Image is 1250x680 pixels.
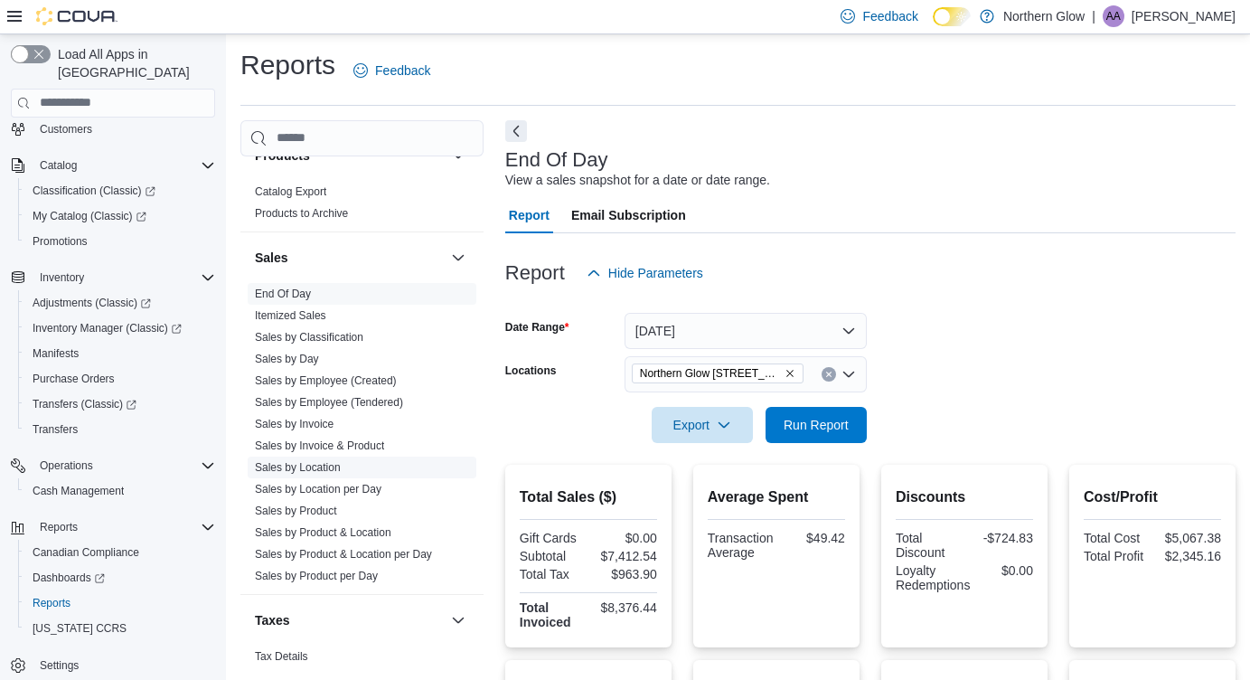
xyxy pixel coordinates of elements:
[571,197,686,233] span: Email Subscription
[968,531,1033,545] div: -$724.83
[1092,5,1095,27] p: |
[33,184,155,198] span: Classification (Classic)
[18,540,222,565] button: Canadian Compliance
[520,600,571,629] strong: Total Invoiced
[25,592,78,614] a: Reports
[25,567,215,589] span: Dashboards
[40,520,78,534] span: Reports
[505,262,565,284] h3: Report
[766,407,867,443] button: Run Report
[255,249,444,267] button: Sales
[520,486,657,508] h2: Total Sales ($)
[33,455,215,477] span: Operations
[255,331,363,344] a: Sales by Classification
[255,526,391,539] a: Sales by Product & Location
[255,288,311,300] a: End Of Day
[25,343,215,364] span: Manifests
[40,658,79,673] span: Settings
[18,392,222,417] a: Transfers (Classic)
[40,122,92,137] span: Customers
[18,478,222,504] button: Cash Management
[18,417,222,442] button: Transfers
[25,180,215,202] span: Classification (Classic)
[33,321,182,335] span: Inventory Manager (Classic)
[18,290,222,316] a: Adjustments (Classic)
[841,367,856,382] button: Open list of options
[346,52,437,89] a: Feedback
[40,458,93,473] span: Operations
[18,178,222,203] a: Classification (Classic)
[18,341,222,366] button: Manifests
[1106,5,1121,27] span: AA
[25,618,134,639] a: [US_STATE] CCRS
[33,422,78,437] span: Transfers
[579,255,710,291] button: Hide Parameters
[822,367,836,382] button: Clear input
[1132,5,1236,27] p: [PERSON_NAME]
[25,343,86,364] a: Manifests
[1103,5,1124,27] div: Alison Albert
[1003,5,1085,27] p: Northern Glow
[255,207,348,220] a: Products to Archive
[255,650,308,663] a: Tax Details
[33,516,215,538] span: Reports
[25,419,215,440] span: Transfers
[18,565,222,590] a: Dashboards
[25,205,215,227] span: My Catalog (Classic)
[255,439,384,452] a: Sales by Invoice & Product
[25,542,215,563] span: Canadian Compliance
[640,364,781,382] span: Northern Glow [STREET_ADDRESS][PERSON_NAME]
[784,416,849,434] span: Run Report
[505,364,557,378] label: Locations
[4,652,222,678] button: Settings
[25,231,215,252] span: Promotions
[25,317,189,339] a: Inventory Manager (Classic)
[896,531,961,560] div: Total Discount
[33,655,86,676] a: Settings
[505,171,770,190] div: View a sales snapshot for a date or date range.
[375,61,430,80] span: Feedback
[33,155,84,176] button: Catalog
[25,205,154,227] a: My Catalog (Classic)
[1156,549,1221,563] div: $2,345.16
[592,567,657,581] div: $963.90
[785,368,795,379] button: Remove Northern Glow 540 Arthur St from selection in this group
[25,480,215,502] span: Cash Management
[625,313,867,349] button: [DATE]
[18,616,222,641] button: [US_STATE] CCRS
[25,180,163,202] a: Classification (Classic)
[25,368,215,390] span: Purchase Orders
[592,531,657,545] div: $0.00
[663,407,742,443] span: Export
[1084,531,1149,545] div: Total Cost
[33,571,105,585] span: Dashboards
[33,372,115,386] span: Purchase Orders
[520,531,585,545] div: Gift Cards
[33,155,215,176] span: Catalog
[25,618,215,639] span: Washington CCRS
[255,611,290,629] h3: Taxes
[520,549,585,563] div: Subtotal
[862,7,917,25] span: Feedback
[33,267,91,288] button: Inventory
[255,483,381,496] a: Sales by Location per Day
[40,270,84,285] span: Inventory
[18,590,222,616] button: Reports
[240,283,484,594] div: Sales
[255,353,319,365] a: Sales by Day
[896,563,971,592] div: Loyalty Redemptions
[36,7,117,25] img: Cova
[18,229,222,254] button: Promotions
[632,364,804,383] span: Northern Glow 540 Arthur St
[255,611,444,629] button: Taxes
[592,549,657,563] div: $7,412.54
[255,309,326,322] a: Itemized Sales
[255,461,341,474] a: Sales by Location
[33,455,100,477] button: Operations
[33,654,215,676] span: Settings
[18,366,222,392] button: Purchase Orders
[240,181,484,231] div: Products
[33,621,127,636] span: [US_STATE] CCRS
[505,120,527,142] button: Next
[33,346,79,361] span: Manifests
